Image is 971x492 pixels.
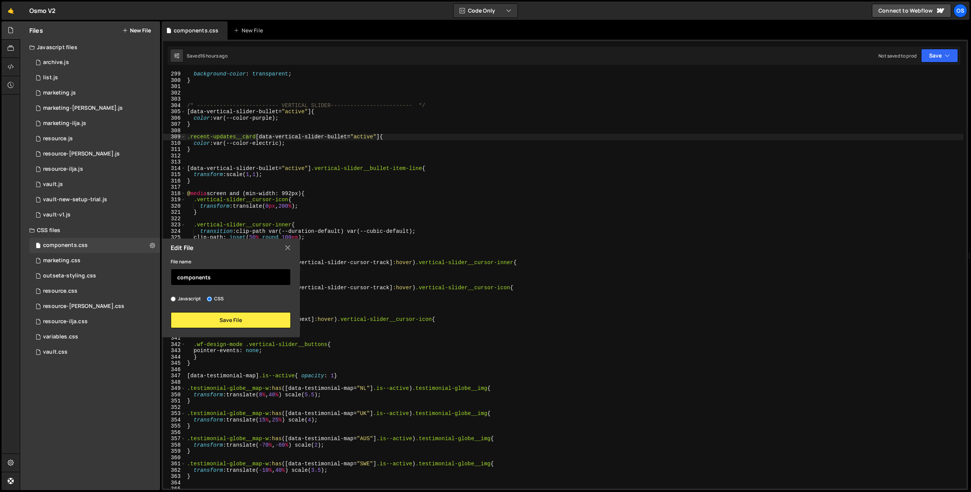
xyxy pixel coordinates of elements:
[29,70,160,85] div: 16596/45151.js
[453,4,518,18] button: Code Only
[171,269,291,285] input: Name
[29,268,160,284] div: 16596/45156.css
[43,257,80,264] div: marketing.css
[163,83,186,90] div: 301
[163,146,186,153] div: 311
[163,115,186,122] div: 306
[29,146,160,162] div: 16596/46194.js
[171,296,176,301] input: Javascript
[29,284,160,299] div: 16596/46199.css
[29,131,160,146] div: 16596/46183.js
[43,212,71,218] div: vault-v1.js
[234,27,266,34] div: New File
[43,105,123,112] div: marketing-[PERSON_NAME].js
[163,417,186,423] div: 354
[921,49,958,63] button: Save
[163,341,186,348] div: 342
[163,373,186,379] div: 347
[163,234,186,241] div: 325
[29,85,160,101] div: 16596/45422.js
[171,258,191,266] label: File name
[29,6,56,15] div: Osmo V2
[29,207,160,223] div: 16596/45132.js
[187,53,228,59] div: Saved
[29,238,160,253] div: 16596/45511.css
[207,295,224,303] label: CSS
[163,71,186,77] div: 299
[171,244,194,252] h2: Edit File
[163,153,186,159] div: 312
[171,295,201,303] label: Javascript
[163,392,186,398] div: 350
[163,404,186,411] div: 352
[163,184,186,191] div: 317
[953,4,967,18] a: Os
[163,128,186,134] div: 308
[163,429,186,436] div: 356
[163,228,186,235] div: 324
[163,77,186,84] div: 300
[163,103,186,109] div: 304
[29,253,160,268] div: 16596/45446.css
[872,4,951,18] a: Connect to Webflow
[163,461,186,467] div: 361
[43,181,63,188] div: vault.js
[29,329,160,345] div: 16596/45154.css
[163,109,186,115] div: 305
[43,242,88,249] div: components.css
[43,333,78,340] div: variables.css
[163,171,186,178] div: 315
[163,96,186,103] div: 303
[163,121,186,128] div: 307
[163,209,186,216] div: 321
[174,27,218,34] div: components.css
[163,354,186,361] div: 344
[43,318,88,325] div: resource-ilja.css
[163,191,186,197] div: 318
[163,203,186,210] div: 320
[43,303,124,310] div: resource-[PERSON_NAME].css
[29,162,160,177] div: 16596/46195.js
[163,335,186,341] div: 341
[207,296,212,301] input: CSS
[43,90,76,96] div: marketing.js
[163,165,186,172] div: 314
[163,367,186,373] div: 346
[29,314,160,329] div: 16596/46198.css
[29,55,160,70] div: 16596/46210.js
[163,140,186,147] div: 310
[163,216,186,222] div: 322
[43,349,67,356] div: vault.css
[163,134,186,140] div: 309
[163,410,186,417] div: 353
[43,74,58,81] div: list.js
[163,423,186,429] div: 355
[29,26,43,35] h2: Files
[163,467,186,474] div: 362
[20,40,160,55] div: Javascript files
[163,436,186,442] div: 357
[163,455,186,461] div: 360
[163,197,186,203] div: 319
[43,166,83,173] div: resource-ilja.js
[200,53,228,59] div: 16 hours ago
[29,116,160,131] div: 16596/45423.js
[163,448,186,455] div: 359
[163,159,186,165] div: 313
[29,192,160,207] div: 16596/45152.js
[43,120,86,127] div: marketing-ilja.js
[163,480,186,486] div: 364
[171,312,291,328] button: Save File
[163,360,186,367] div: 345
[43,151,120,157] div: resource-[PERSON_NAME].js
[43,288,77,295] div: resource.css
[163,379,186,386] div: 348
[163,90,186,96] div: 302
[878,53,917,59] div: Not saved to prod
[122,27,151,34] button: New File
[29,345,160,360] div: 16596/45153.css
[43,59,69,66] div: archive.js
[163,442,186,449] div: 358
[163,398,186,404] div: 351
